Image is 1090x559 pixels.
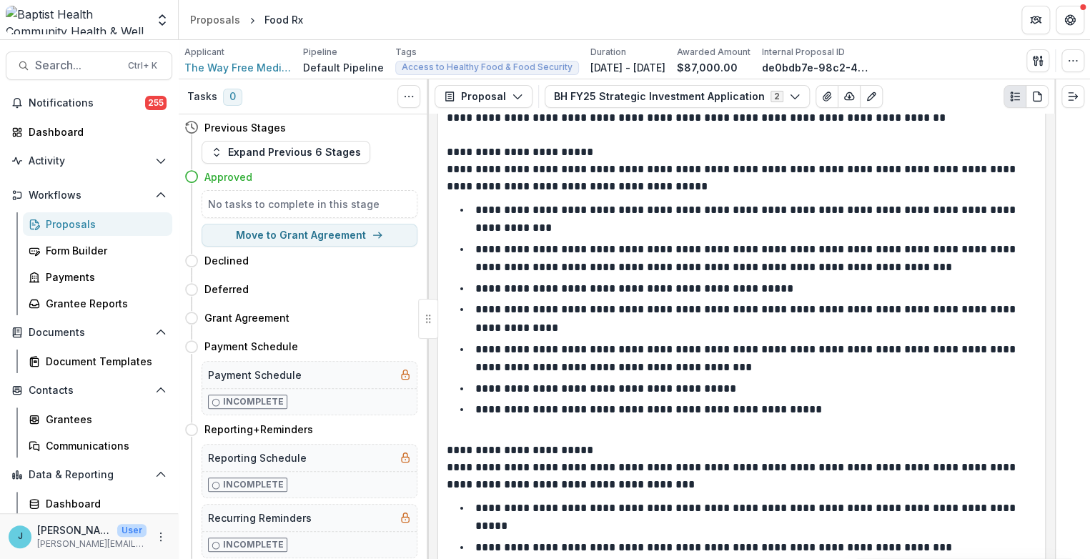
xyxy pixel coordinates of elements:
div: Form Builder [46,243,161,258]
div: Ctrl + K [125,58,160,74]
a: Payments [23,265,172,289]
p: de0bdb7e-98c2-4424-ad37-8ed6376a8a5d [762,60,869,75]
a: Dashboard [23,492,172,515]
p: Awarded Amount [677,46,750,59]
button: Notifications255 [6,91,172,114]
h5: Reporting Schedule [208,450,307,465]
p: Incomplete [223,395,284,408]
button: Open entity switcher [152,6,172,34]
span: Activity [29,155,149,167]
div: Dashboard [46,496,161,511]
a: Dashboard [6,120,172,144]
p: Default Pipeline [303,60,384,75]
p: [PERSON_NAME] [37,523,112,538]
span: Access to Healthy Food & Food Security [402,62,573,72]
h5: Recurring Reminders [208,510,312,525]
span: Data & Reporting [29,469,149,481]
div: Grantees [46,412,161,427]
button: Search... [6,51,172,80]
a: Proposals [184,9,246,30]
p: User [117,524,147,537]
button: Open Data & Reporting [6,463,172,486]
button: View Attached Files [816,85,838,108]
h4: Approved [204,169,252,184]
h3: Tasks [187,91,217,103]
span: 255 [145,96,167,110]
div: Food Rx [264,12,303,27]
span: 0 [223,89,242,106]
button: Expand Previous 6 Stages [202,141,370,164]
p: Incomplete [223,478,284,491]
a: The Way Free Medical Clinic, Inc. [184,60,292,75]
h4: Declined [204,253,249,268]
button: Toggle View Cancelled Tasks [397,85,420,108]
span: Workflows [29,189,149,202]
img: Baptist Health Community Health & Well Being logo [6,6,147,34]
a: Grantees [23,407,172,431]
h4: Reporting+Reminders [204,422,313,437]
button: Move to Grant Agreement [202,224,417,247]
p: Duration [590,46,626,59]
a: Form Builder [23,239,172,262]
nav: breadcrumb [184,9,309,30]
div: Grantee Reports [46,296,161,311]
button: Proposal [435,85,532,108]
p: Applicant [184,46,224,59]
a: Grantee Reports [23,292,172,315]
p: Incomplete [223,538,284,551]
button: Plaintext view [1004,85,1026,108]
button: More [152,528,169,545]
div: Document Templates [46,354,161,369]
h4: Grant Agreement [204,310,289,325]
button: Open Documents [6,321,172,344]
h4: Deferred [204,282,249,297]
p: [DATE] - [DATE] [590,60,665,75]
p: $87,000.00 [677,60,738,75]
h4: Previous Stages [204,120,286,135]
div: Proposals [46,217,161,232]
span: Notifications [29,97,145,109]
a: Communications [23,434,172,457]
p: Internal Proposal ID [762,46,845,59]
button: Open Activity [6,149,172,172]
h5: Payment Schedule [208,367,302,382]
div: Communications [46,438,161,453]
div: Payments [46,269,161,285]
button: Open Contacts [6,379,172,402]
p: Tags [395,46,417,59]
button: PDF view [1026,85,1049,108]
div: Jennifer [18,532,23,541]
span: Documents [29,327,149,339]
a: Document Templates [23,350,172,373]
button: Get Help [1056,6,1084,34]
button: BH FY25 Strategic Investment Application2 [545,85,810,108]
button: Expand right [1061,85,1084,108]
p: [PERSON_NAME][EMAIL_ADDRESS][PERSON_NAME][DOMAIN_NAME] [37,538,147,550]
a: Proposals [23,212,172,236]
span: Contacts [29,385,149,397]
h5: No tasks to complete in this stage [208,197,411,212]
button: Open Workflows [6,184,172,207]
div: Dashboard [29,124,161,139]
button: Edit as form [860,85,883,108]
button: Partners [1021,6,1050,34]
div: Proposals [190,12,240,27]
h4: Payment Schedule [204,339,298,354]
p: Pipeline [303,46,337,59]
span: Search... [35,59,119,72]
